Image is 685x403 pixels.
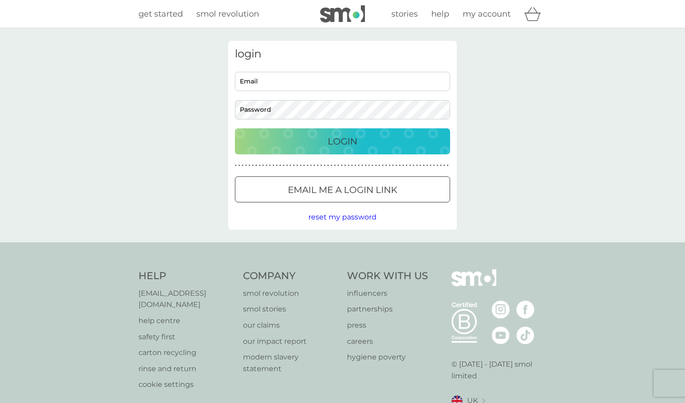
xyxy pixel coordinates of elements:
h4: Company [243,269,338,283]
p: ● [303,163,305,168]
span: reset my password [308,213,377,221]
p: ● [259,163,260,168]
a: smol revolution [196,8,259,21]
span: my account [463,9,511,19]
h4: Work With Us [347,269,428,283]
p: ● [266,163,268,168]
p: ● [290,163,291,168]
a: smol stories [243,303,338,315]
a: cookie settings [139,379,234,390]
a: carton recycling [139,347,234,359]
span: smol revolution [196,9,259,19]
p: ● [242,163,243,168]
a: my account [463,8,511,21]
div: basket [524,5,546,23]
a: [EMAIL_ADDRESS][DOMAIN_NAME] [139,288,234,311]
p: ● [238,163,240,168]
p: ● [423,163,425,168]
a: press [347,320,428,331]
p: ● [392,163,394,168]
img: smol [320,5,365,22]
p: ● [269,163,271,168]
p: ● [273,163,274,168]
p: ● [443,163,445,168]
p: ● [437,163,438,168]
a: modern slavery statement [243,351,338,374]
p: ● [430,163,432,168]
p: ● [406,163,408,168]
p: ● [331,163,333,168]
img: visit the smol Tiktok page [516,326,534,344]
a: our impact report [243,336,338,347]
p: ● [300,163,302,168]
a: hygiene poverty [347,351,428,363]
a: partnerships [347,303,428,315]
p: ● [416,163,418,168]
p: ● [283,163,285,168]
a: influencers [347,288,428,299]
p: ● [351,163,353,168]
p: ● [368,163,370,168]
span: get started [139,9,183,19]
p: ● [344,163,346,168]
p: ● [389,163,390,168]
p: ● [327,163,329,168]
p: ● [447,163,449,168]
p: ● [276,163,278,168]
p: ● [395,163,397,168]
h4: Help [139,269,234,283]
p: ● [252,163,254,168]
p: ● [413,163,415,168]
a: our claims [243,320,338,331]
p: ● [279,163,281,168]
p: ● [378,163,380,168]
p: ● [324,163,325,168]
a: careers [347,336,428,347]
button: Email me a login link [235,176,450,202]
a: help centre [139,315,234,327]
p: safety first [139,331,234,343]
p: ● [341,163,342,168]
button: Login [235,128,450,154]
p: ● [310,163,312,168]
p: Login [328,134,357,149]
p: ● [382,163,384,168]
p: ● [365,163,367,168]
p: ● [420,163,421,168]
p: ● [249,163,251,168]
a: smol revolution [243,288,338,299]
p: ● [386,163,387,168]
p: ● [256,163,257,168]
p: ● [286,163,288,168]
p: ● [262,163,264,168]
p: ● [375,163,377,168]
p: ● [317,163,319,168]
p: ● [399,163,401,168]
p: ● [313,163,315,168]
p: ● [372,163,373,168]
p: ● [245,163,247,168]
p: ● [293,163,295,168]
a: stories [391,8,418,21]
p: ● [307,163,308,168]
p: ● [321,163,322,168]
p: ● [403,163,404,168]
a: help [431,8,449,21]
a: rinse and return [139,363,234,375]
img: smol [451,269,496,300]
p: ● [235,163,237,168]
h3: login [235,48,450,61]
p: ● [433,163,435,168]
p: ● [440,163,442,168]
img: visit the smol Instagram page [492,301,510,319]
span: stories [391,9,418,19]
